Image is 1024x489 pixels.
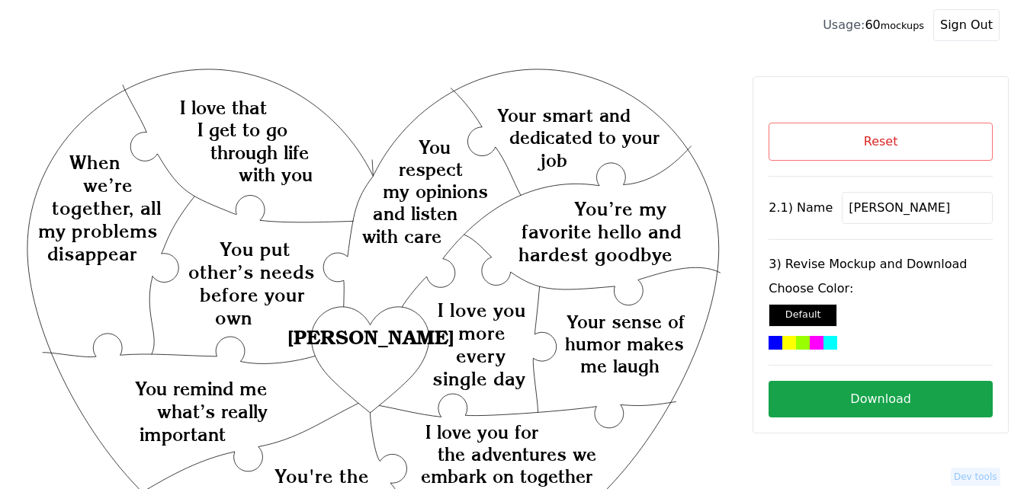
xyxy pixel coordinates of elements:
[881,20,924,31] small: mockups
[373,203,457,225] text: and listen
[566,333,685,355] text: humor makes
[421,465,592,487] text: embark on together
[769,123,993,161] button: Reset
[567,311,685,333] text: Your sense of
[537,149,567,171] text: job
[239,164,313,186] text: with you
[287,327,454,349] text: [PERSON_NAME]
[823,18,865,32] span: Usage:
[438,299,526,321] text: I love you
[83,174,133,197] text: we’re
[135,378,267,400] text: You remind me
[220,238,291,260] text: You put
[438,443,596,465] text: the adventures we
[52,197,162,219] text: together, all
[769,199,833,217] label: 2.1) Name
[497,104,631,126] text: Your smart and
[140,423,226,446] text: important
[197,119,287,141] text: I get to go
[432,367,525,390] text: single day
[785,308,821,320] small: Default
[458,321,506,344] text: more
[69,151,120,174] text: When
[180,97,267,119] text: I love that
[509,126,660,149] text: dedicated to your
[580,355,660,377] text: me laugh
[951,468,1000,486] button: Dev tools
[574,197,666,220] text: You’re my
[769,255,993,273] label: 3) Revise Mockup and Download
[210,142,309,164] text: through life
[38,219,158,242] text: my problems
[399,158,463,181] text: respect
[188,260,315,283] text: other’s needs
[215,306,252,329] text: own
[419,136,451,158] text: You
[769,381,993,417] button: Download
[157,401,268,423] text: what’s really
[274,465,369,487] text: You're the
[383,181,488,203] text: my opinions
[362,225,441,248] text: with care
[518,243,673,266] text: hardest goodbye
[456,344,506,367] text: every
[522,220,682,243] text: favorite hello and
[200,283,305,306] text: before your
[425,421,538,443] text: I love you for
[933,9,1000,41] button: Sign Out
[769,280,993,298] label: Choose Color:
[823,16,924,34] div: 60
[47,242,137,265] text: disappear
